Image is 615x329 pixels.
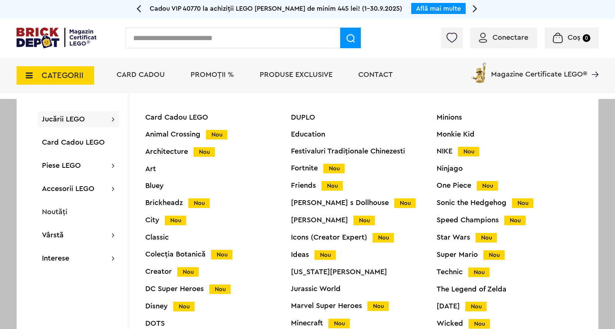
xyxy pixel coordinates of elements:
span: Conectare [493,34,528,41]
a: Contact [358,71,393,78]
a: Card Cadou [117,71,165,78]
small: 0 [583,34,590,42]
span: CATEGORII [42,71,83,79]
a: Magazine Certificate LEGO® [587,61,598,68]
a: Conectare [479,34,528,41]
a: Produse exclusive [260,71,333,78]
a: Află mai multe [416,5,461,12]
span: Magazine Certificate LEGO® [491,61,587,78]
span: Cadou VIP 40770 la achiziții LEGO [PERSON_NAME] de minim 445 lei! (1-30.9.2025) [150,5,402,12]
span: Coș [568,34,580,41]
a: PROMOȚII % [191,71,234,78]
